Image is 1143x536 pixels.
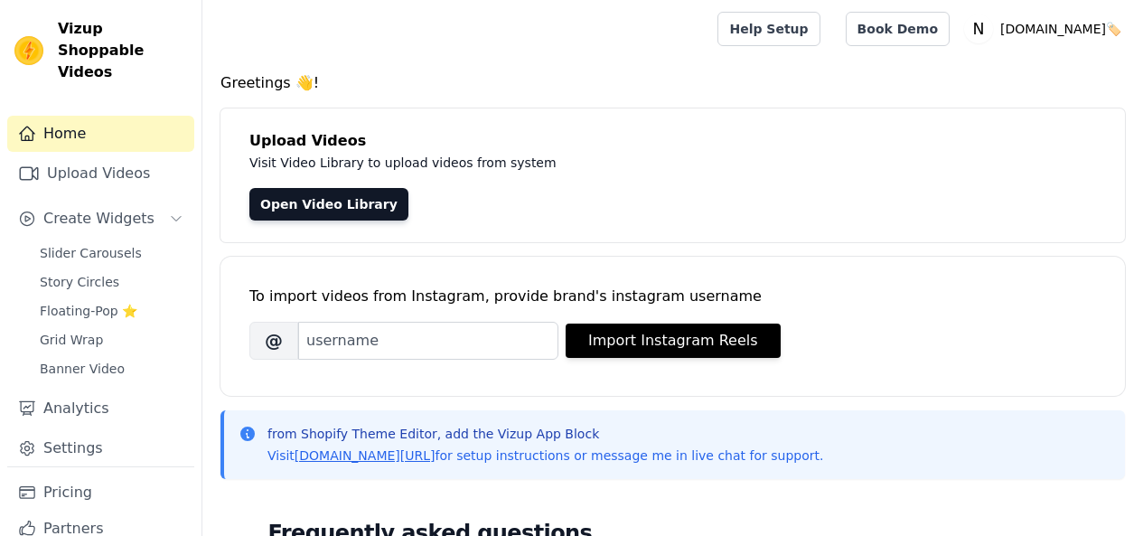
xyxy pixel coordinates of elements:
h4: Greetings 👋! [220,72,1125,94]
a: Home [7,116,194,152]
a: Open Video Library [249,188,408,221]
input: username [298,322,558,360]
span: Story Circles [40,273,119,291]
div: To import videos from Instagram, provide brand's instagram username [249,286,1096,307]
a: Story Circles [29,269,194,295]
p: Visit for setup instructions or message me in live chat for support. [267,447,823,465]
a: Upload Videos [7,155,194,192]
a: Settings [7,430,194,466]
a: Analytics [7,390,194,427]
img: Vizup [14,36,43,65]
a: Slider Carousels [29,240,194,266]
span: Banner Video [40,360,125,378]
span: Grid Wrap [40,331,103,349]
button: Create Widgets [7,201,194,237]
button: N [DOMAIN_NAME]🏷️ [964,13,1129,45]
p: from Shopify Theme Editor, add the Vizup App Block [267,425,823,443]
span: @ [249,322,298,360]
a: [DOMAIN_NAME][URL] [295,448,436,463]
a: Banner Video [29,356,194,381]
button: Import Instagram Reels [566,324,781,358]
a: Book Demo [846,12,950,46]
a: Grid Wrap [29,327,194,353]
p: Visit Video Library to upload videos from system [249,152,1059,174]
h4: Upload Videos [249,130,1096,152]
span: Floating-Pop ⭐ [40,302,137,320]
a: Floating-Pop ⭐ [29,298,194,324]
span: Vizup Shoppable Videos [58,18,187,83]
a: Pricing [7,475,194,511]
text: N [973,20,985,38]
span: Create Widgets [43,208,155,230]
p: [DOMAIN_NAME]🏷️ [993,13,1129,45]
span: Slider Carousels [40,244,142,262]
a: Help Setup [717,12,820,46]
